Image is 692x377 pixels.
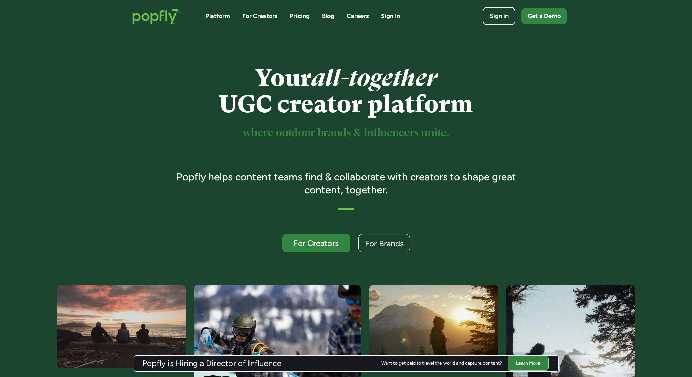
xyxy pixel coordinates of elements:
[521,8,567,24] a: Get a Demo
[142,359,281,367] h3: Popfly is Hiring a Director of Influence
[365,239,404,248] div: For Brands
[381,12,400,20] a: Sign In
[282,234,350,252] a: For Creators
[288,239,344,247] div: For Creators
[489,12,509,20] div: Sign in
[243,128,449,138] sup: where outdoor brands & influencers unite.
[347,12,369,20] a: Careers
[358,234,410,252] a: For Brands
[166,65,526,117] h1: Your UGC creator platform
[126,1,189,31] a: home
[290,12,310,20] a: Pricing
[166,170,526,196] h3: Popfly helps content teams find & collaborate with creators to shape great content, together.
[311,64,437,92] em: all-together
[381,361,502,366] div: Want to get paid to travel the world and capture content?
[483,7,515,25] a: Sign in
[322,12,334,20] a: Blog
[206,12,230,20] a: Platform
[528,12,561,20] div: Get a Demo
[508,356,549,371] a: Learn More
[242,12,277,20] a: For Creators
